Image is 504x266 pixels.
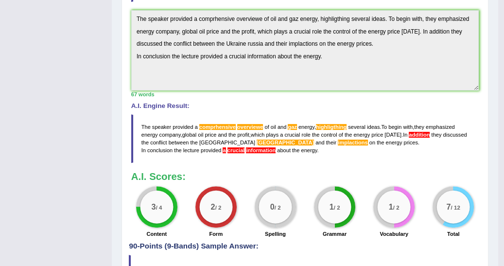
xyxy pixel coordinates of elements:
[209,230,223,238] label: Form
[141,147,146,153] span: In
[288,124,296,130] span: Possible spelling mistake found. (did you mean: gas)
[195,124,198,130] span: a
[159,132,181,138] span: company
[353,132,370,138] span: energy
[426,124,455,130] span: emphasized
[131,171,186,182] b: A.I. Scores:
[339,132,343,138] span: of
[205,132,216,138] span: price
[190,140,197,145] span: the
[147,147,173,153] span: conclusion
[156,205,162,211] small: / 4
[409,132,430,138] span: A comma may be missing after the conjunctive/linking adverb ‘addition’. (did you mean: addition,)
[278,124,286,130] span: and
[403,140,417,145] span: prices
[237,124,263,130] span: Possible spelling mistake found. (did you mean: overview)
[280,132,283,138] span: a
[384,132,401,138] span: [DATE]
[169,140,189,145] span: between
[131,90,479,98] div: 67 words
[301,132,310,138] span: role
[131,103,479,110] h4: A.I. Engine Result:
[182,132,196,138] span: global
[218,132,226,138] span: and
[265,230,286,238] label: Spelling
[403,132,407,138] span: In
[199,140,255,145] span: [GEOGRAPHIC_DATA]
[326,140,337,145] span: their
[183,147,199,153] span: lecture
[146,230,167,238] label: Content
[298,124,314,130] span: energy
[150,140,167,145] span: conflict
[447,230,460,238] label: Total
[393,205,400,211] small: / 2
[257,140,314,145] span: Possible spelling mistake found. (did you mean: Russia)
[270,203,274,212] big: 0
[388,124,401,130] span: begin
[447,203,451,212] big: 7
[414,124,424,130] span: they
[173,124,193,130] span: provided
[227,147,245,153] span: ‘information’ is a mass noun (i.e., uncountable). Therefore, the preceding ‘a’ is probably wrong....
[312,132,319,138] span: the
[141,140,149,145] span: the
[385,140,402,145] span: energy
[369,140,375,145] span: on
[251,132,264,138] span: which
[321,132,337,138] span: control
[443,132,467,138] span: discussed
[380,230,408,238] label: Vocabulary
[284,132,300,138] span: crucial
[323,230,347,238] label: Grammar
[174,147,181,153] span: the
[210,203,215,212] big: 2
[141,132,158,138] span: energy
[246,147,276,153] span: ‘information’ is a mass noun (i.e., uncountable). Therefore, the preceding ‘a’ is probably wrong....
[275,205,281,211] small: / 2
[316,124,347,130] span: Possible spelling mistake found. (did you mean: highlighting)
[431,132,441,138] span: they
[215,205,221,211] small: / 2
[201,147,221,153] span: provided
[223,147,226,153] span: ‘information’ is a mass noun (i.e., uncountable). Therefore, the preceding ‘a’ is probably wrong....
[198,132,203,138] span: oil
[131,114,479,163] blockquote: , . , , , . . .
[345,132,352,138] span: the
[451,205,460,211] small: / 12
[348,124,365,130] span: several
[315,140,324,145] span: and
[237,132,249,138] span: profit
[264,124,269,130] span: of
[141,124,151,130] span: The
[301,147,317,153] span: energy
[292,147,299,153] span: the
[271,124,276,130] span: oil
[389,203,393,212] big: 1
[152,124,171,130] span: speaker
[330,203,334,212] big: 1
[151,203,156,212] big: 3
[403,124,413,130] span: with
[266,132,278,138] span: plays
[381,124,387,130] span: To
[226,147,227,153] span: ‘information’ is a mass noun (i.e., uncountable). Therefore, the preceding ‘a’ is probably wrong....
[338,140,367,145] span: Possible spelling mistake found. (did you mean: impactions)
[371,132,383,138] span: price
[244,147,246,153] span: ‘information’ is a mass noun (i.e., uncountable). Therefore, the preceding ‘a’ is probably wrong....
[334,205,340,211] small: / 2
[377,140,384,145] span: the
[199,124,236,130] span: Possible spelling mistake found. (did you mean: comprehensive)
[277,147,291,153] span: about
[367,124,380,130] span: ideas
[228,132,236,138] span: the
